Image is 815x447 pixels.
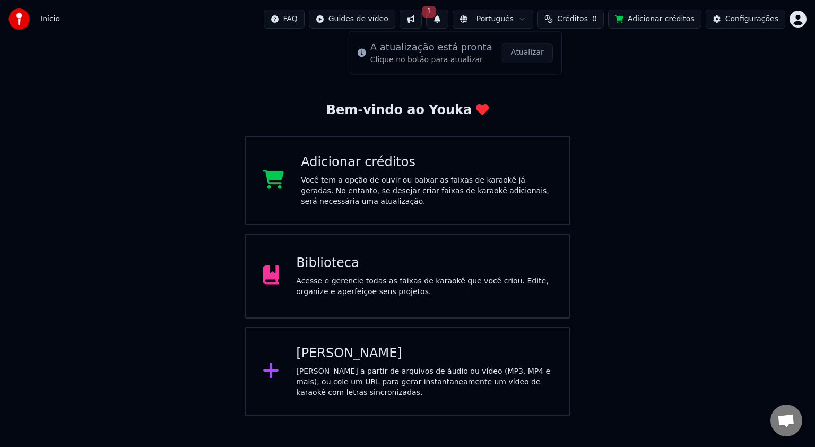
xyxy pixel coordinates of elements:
[296,276,552,297] div: Acesse e gerencie todas as faixas de karaokê que você criou. Edite, organize e aperfeiçoe seus pr...
[296,366,552,398] div: [PERSON_NAME] a partir de arquivos de áudio ou vídeo (MP3, MP4 e mais), ou cole um URL para gerar...
[592,14,597,24] span: 0
[301,175,552,207] div: Você tem a opção de ouvir ou baixar as faixas de karaokê já geradas. No entanto, se desejar criar...
[370,55,492,65] div: Clique no botão para atualizar
[557,14,588,24] span: Créditos
[537,10,604,29] button: Créditos0
[40,14,60,24] nav: breadcrumb
[309,10,395,29] button: Guides de vídeo
[608,10,701,29] button: Adicionar créditos
[770,405,802,436] div: Bate-papo aberto
[296,255,552,272] div: Biblioteca
[502,43,553,62] button: Atualizar
[370,40,492,55] div: A atualização está pronta
[296,345,552,362] div: [PERSON_NAME]
[426,10,448,29] button: 1
[422,6,436,18] span: 1
[8,8,30,30] img: youka
[40,14,60,24] span: Início
[301,154,552,171] div: Adicionar créditos
[706,10,785,29] button: Configurações
[725,14,778,24] div: Configurações
[264,10,305,29] button: FAQ
[326,102,489,119] div: Bem-vindo ao Youka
